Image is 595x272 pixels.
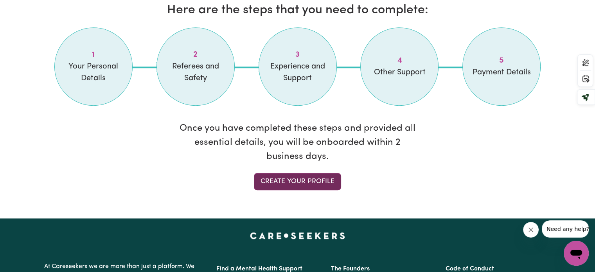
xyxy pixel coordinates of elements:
span: Step 1 [64,49,123,61]
span: Need any help? [5,5,47,12]
span: Step 3 [268,49,327,61]
iframe: Close message [523,222,539,238]
span: Experience and Support [268,61,327,84]
iframe: Message from company [542,220,589,238]
span: Step 5 [472,55,531,67]
h2: Here are the steps that you need to complete: [54,3,541,18]
span: Other Support [370,67,429,78]
span: Step 4 [370,55,429,67]
a: Create your profile [254,173,341,190]
span: Step 2 [166,49,225,61]
iframe: Button to launch messaging window [564,241,589,266]
a: The Founders [331,266,370,272]
span: Your Personal Details [64,61,123,84]
span: Payment Details [472,67,531,78]
a: Careseekers home page [250,232,345,239]
a: Code of Conduct [446,266,494,272]
p: Once you have completed these steps and provided all essential details, you will be onboarded wit... [178,121,417,164]
span: Referees and Safety [166,61,225,84]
